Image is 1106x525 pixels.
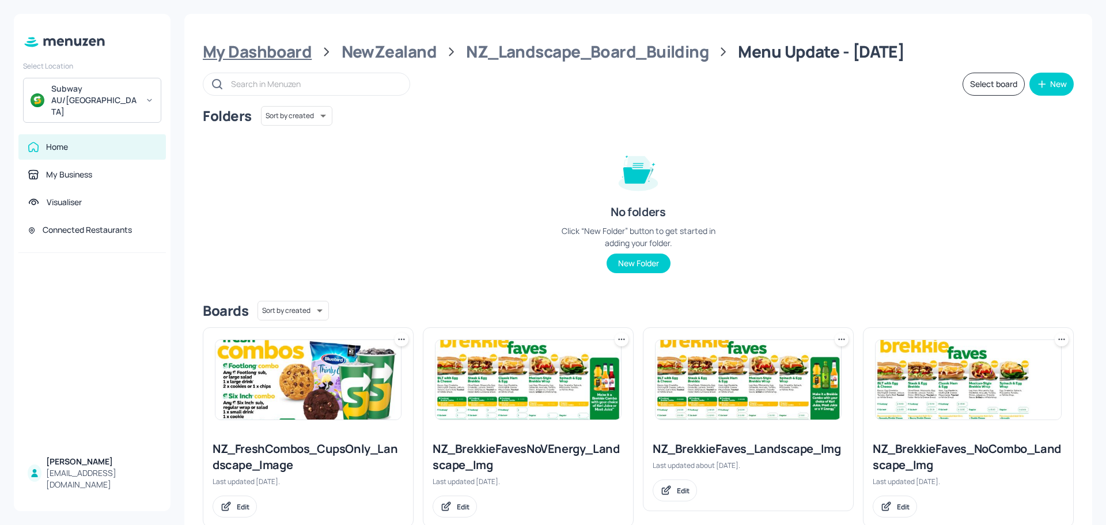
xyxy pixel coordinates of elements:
div: Edit [457,502,469,512]
div: NZ_BrekkieFaves_Landscape_Img [653,441,844,457]
button: Select board [963,73,1025,96]
img: avatar [31,93,44,107]
div: Home [46,141,68,153]
div: New [1050,80,1067,88]
img: 2025-07-15-1752546609016rv5o7xcvjpf.jpeg [656,340,841,420]
div: No folders [611,204,665,220]
img: 2025-09-09-1757388801456jhu8lhibvxg.jpeg [215,340,401,420]
div: Edit [237,502,249,512]
div: NZ_FreshCombos_CupsOnly_Landscape_Image [213,441,404,473]
input: Search in Menuzen [231,75,398,92]
div: [EMAIL_ADDRESS][DOMAIN_NAME] [46,467,157,490]
div: My Business [46,169,92,180]
img: folder-empty [609,142,667,199]
div: Select Location [23,61,161,71]
div: Edit [677,486,690,496]
div: [PERSON_NAME] [46,456,157,467]
div: Menu Update - [DATE] [738,41,904,62]
div: NZ_BrekkieFavesNoVEnergy_Landscape_Img [433,441,624,473]
button: New [1029,73,1074,96]
div: Folders [203,107,252,125]
div: NZ_BrekkieFaves_NoCombo_Landscape_Img [873,441,1064,473]
div: Edit [897,502,910,512]
div: NewZealand [342,41,437,62]
div: Sort by created [261,104,332,127]
img: 2025-08-28-1756422005047da4oear8e1b.jpeg [435,340,621,420]
div: Boards [203,301,248,320]
div: Last updated about [DATE]. [653,460,844,470]
div: Last updated [DATE]. [873,477,1064,486]
div: Subway AU/[GEOGRAPHIC_DATA] [51,83,138,118]
button: New Folder [607,254,671,273]
div: Click “New Folder” button to get started in adding your folder. [552,225,725,249]
div: Last updated [DATE]. [433,477,624,486]
div: Sort by created [257,299,329,322]
img: 2025-09-08-17572953194870h8ajsiwocte.jpeg [876,340,1061,420]
div: My Dashboard [203,41,312,62]
div: Visualiser [47,197,82,208]
div: Last updated [DATE]. [213,477,404,486]
div: Connected Restaurants [43,224,132,236]
div: NZ_Landscape_Board_Building [466,41,709,62]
